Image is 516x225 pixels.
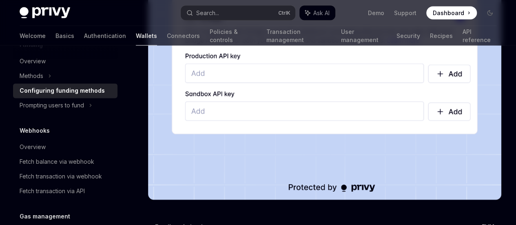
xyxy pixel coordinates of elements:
a: Demo [368,9,384,17]
button: Toggle dark mode [483,7,496,20]
h5: Webhooks [20,126,50,136]
a: Policies & controls [210,26,257,46]
div: Prompting users to fund [20,100,84,110]
div: Overview [20,142,46,152]
a: Configuring funding methods [13,83,117,98]
a: Recipes [430,26,452,46]
a: Fetch balance via webhook [13,154,117,169]
span: Ask AI [313,9,330,17]
div: Fetch transaction via webhook [20,172,102,181]
a: Fetch transaction via API [13,184,117,198]
div: Search... [196,8,219,18]
a: Fetch transaction via webhook [13,169,117,184]
button: Search...CtrlK [181,6,295,20]
span: Ctrl K [278,10,290,16]
a: Transaction management [266,26,331,46]
a: Welcome [20,26,46,46]
div: Configuring funding methods [20,86,105,96]
div: Fetch balance via webhook [20,157,94,167]
a: Security [396,26,420,46]
a: Wallets [136,26,157,46]
a: API reference [462,26,496,46]
h5: Gas management [20,212,70,221]
div: Methods [20,71,43,81]
a: Basics [55,26,74,46]
a: Authentication [84,26,126,46]
img: dark logo [20,7,70,19]
div: Overview [20,56,46,66]
button: Ask AI [299,6,335,20]
a: Overview [13,140,117,154]
a: Support [394,9,416,17]
a: Connectors [167,26,200,46]
a: User management [341,26,387,46]
a: Overview [13,54,117,69]
div: Fetch transaction via API [20,186,85,196]
span: Dashboard [433,9,464,17]
a: Dashboard [426,7,477,20]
